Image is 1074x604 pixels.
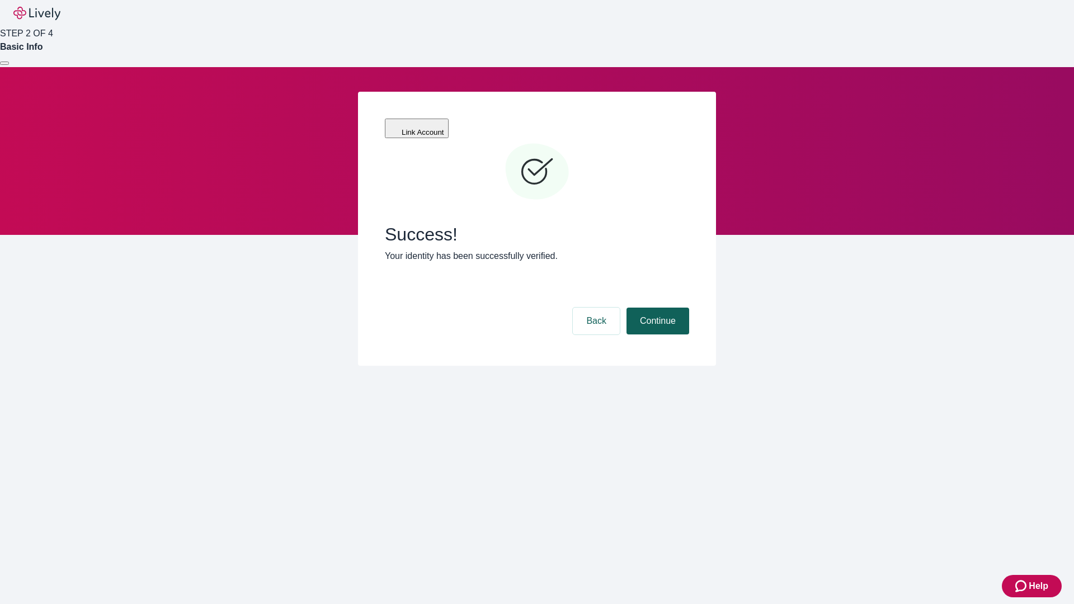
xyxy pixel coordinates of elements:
span: Help [1029,579,1048,593]
button: Back [573,308,620,334]
svg: Checkmark icon [503,139,571,206]
button: Continue [626,308,689,334]
button: Link Account [385,119,449,138]
svg: Zendesk support icon [1015,579,1029,593]
p: Your identity has been successfully verified. [385,249,689,263]
span: Success! [385,224,689,245]
img: Lively [13,7,60,20]
button: Zendesk support iconHelp [1002,575,1062,597]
